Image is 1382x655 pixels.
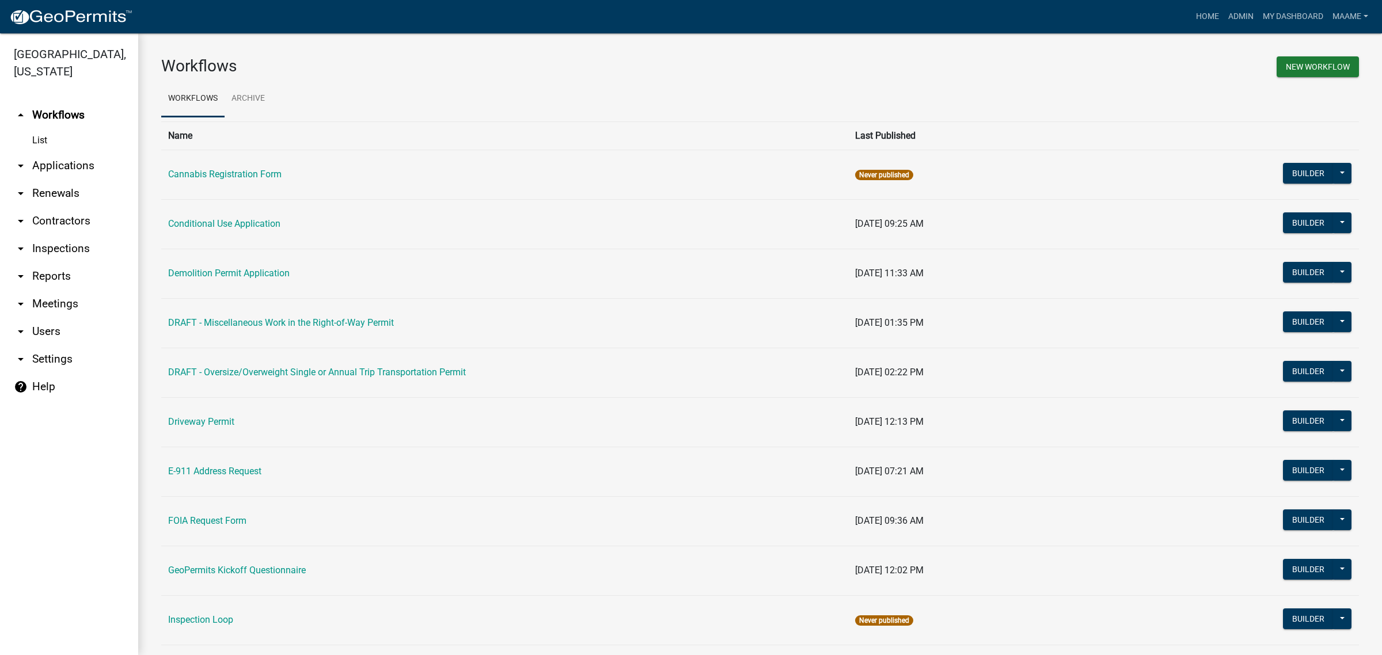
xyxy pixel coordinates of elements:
button: Builder [1283,509,1334,530]
a: Archive [225,81,272,117]
button: Builder [1283,262,1334,283]
a: Conditional Use Application [168,218,280,229]
i: arrow_drop_up [14,108,28,122]
a: E-911 Address Request [168,466,261,477]
button: Builder [1283,212,1334,233]
span: [DATE] 11:33 AM [855,268,924,279]
span: [DATE] 12:02 PM [855,565,924,576]
button: Builder [1283,559,1334,580]
a: Inspection Loop [168,614,233,625]
i: arrow_drop_down [14,325,28,338]
h3: Workflows [161,56,751,76]
a: Driveway Permit [168,416,234,427]
span: [DATE] 02:22 PM [855,367,924,378]
button: Builder [1283,608,1334,629]
a: Admin [1224,6,1258,28]
button: Builder [1283,410,1334,431]
span: [DATE] 12:13 PM [855,416,924,427]
a: Maame [1328,6,1373,28]
i: arrow_drop_down [14,159,28,173]
a: My Dashboard [1258,6,1328,28]
span: Never published [855,170,913,180]
a: Cannabis Registration Form [168,169,282,180]
i: arrow_drop_down [14,186,28,200]
th: Last Published [848,121,1175,150]
a: DRAFT - Oversize/Overweight Single or Annual Trip Transportation Permit [168,367,466,378]
a: Workflows [161,81,225,117]
th: Name [161,121,848,150]
button: New Workflow [1277,56,1359,77]
span: [DATE] 07:21 AM [855,466,924,477]
button: Builder [1283,460,1334,481]
a: Home [1191,6,1224,28]
i: arrow_drop_down [14,214,28,228]
i: help [14,380,28,394]
a: GeoPermits Kickoff Questionnaire [168,565,306,576]
span: [DATE] 09:36 AM [855,515,924,526]
a: FOIA Request Form [168,515,246,526]
a: Demolition Permit Application [168,268,290,279]
i: arrow_drop_down [14,269,28,283]
i: arrow_drop_down [14,297,28,311]
a: DRAFT - Miscellaneous Work in the Right-of-Way Permit [168,317,394,328]
span: [DATE] 09:25 AM [855,218,924,229]
button: Builder [1283,311,1334,332]
span: Never published [855,615,913,626]
button: Builder [1283,361,1334,382]
button: Builder [1283,163,1334,184]
span: [DATE] 01:35 PM [855,317,924,328]
i: arrow_drop_down [14,242,28,256]
i: arrow_drop_down [14,352,28,366]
